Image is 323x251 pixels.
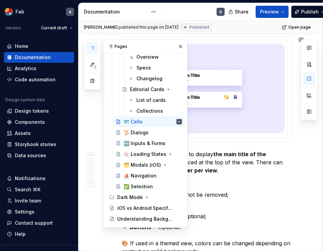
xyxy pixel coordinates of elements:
[69,9,71,15] div: A
[124,129,149,136] div: 📜 Dialogs
[84,8,148,15] div: Documentation
[15,197,41,204] div: Invite team
[106,192,185,203] div: Dark Mode
[84,25,118,30] span: [PERSON_NAME]
[15,76,56,83] div: Code automation
[4,184,74,195] button: Search ⌘K
[15,65,36,72] div: Analytics
[15,141,56,148] div: Storybook stories
[126,52,185,62] a: Overview
[4,41,74,52] a: Home
[15,130,31,137] div: Assets
[136,54,159,60] div: Overview
[113,170,185,181] a: ⛵️ Navigation
[136,64,151,71] div: Specs
[113,127,185,138] a: 📜 Dialogs
[5,97,45,103] div: Design system data
[126,95,185,106] a: List of cards
[260,8,279,15] span: Preview
[15,108,49,114] div: Design tokens
[256,6,289,18] button: Preview
[117,205,173,212] div: iOS vs Android Specificities
[189,25,209,30] span: Published
[126,62,185,73] a: Specs
[124,140,165,147] div: 🔤 Inputs & Forms
[4,195,74,206] a: Invite team
[122,150,292,183] p: Screen Headers are used to display They are usually placed at the top of the view. There can be T...
[113,149,185,160] a: 🍥 Loading States
[126,106,185,116] a: Collections
[124,162,161,168] div: 🗂️ Modals (iOS)
[4,74,74,85] a: Code automation
[38,23,75,33] button: Current draft
[15,8,24,15] div: Fab
[4,128,74,139] a: Assets
[117,216,173,222] div: Understanding Background Property
[113,138,185,149] a: 🔤 Inputs & Forms
[119,84,185,95] a: Editorial Cards
[301,8,319,15] span: Publish
[4,63,74,74] a: Analytics
[113,181,185,192] a: ✅ Selection
[4,229,74,240] button: Help
[225,6,253,18] button: Share
[15,231,26,238] div: Help
[219,9,222,15] div: A
[235,8,249,15] span: Share
[15,152,46,159] div: Data sources
[124,118,142,125] div: 🪪 Cells
[4,173,74,184] button: Notifications
[5,8,13,16] img: ec65babd-e488-45e8-ad6b-b86e4c748d03.png
[15,43,28,50] div: Home
[41,25,67,31] span: Current draft
[124,172,157,179] div: ⛵️ Navigation
[15,175,45,182] div: Notifications
[15,54,51,61] div: Documentation
[136,75,162,82] div: Changelog
[119,25,179,30] div: published this page on [DATE]
[4,106,74,116] a: Design tokens
[106,203,185,214] a: iOS vs Android Specificities
[130,86,164,93] div: Editorial Cards
[4,206,74,217] a: Settings
[130,191,292,199] p: — This one cannot be removed;
[136,108,163,114] div: Collections
[288,25,311,30] span: Open page
[113,116,185,127] a: 🪪 CellsA
[124,151,166,158] div: 🍥 Loading States
[4,52,74,63] a: Documentation
[130,201,292,210] p: — Optional;
[106,214,185,224] a: Understanding Background Property
[117,194,143,201] div: Dark Mode
[113,160,185,170] a: 🗂️ Modals (iOS)
[280,23,314,32] a: Open page
[15,220,53,226] div: Contact support
[15,208,34,215] div: Settings
[104,40,187,53] div: Pages
[1,4,77,19] button: FabA
[117,226,136,233] div: UI Icons
[106,224,185,235] a: UI Icons
[5,25,21,31] div: Version
[4,117,74,128] a: Components
[130,212,292,220] p: — Optional;
[92,64,98,70] span: 1
[4,218,74,228] button: Contact support
[4,150,74,161] a: Data sources
[130,223,292,231] p: — Optional.
[124,183,153,190] div: ✅ Selection
[136,97,166,104] div: List of cards
[179,118,180,125] div: A
[126,73,185,84] a: Changelog
[15,186,40,193] div: Search ⌘K
[4,139,74,150] a: Storybook stories
[15,119,45,125] div: Components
